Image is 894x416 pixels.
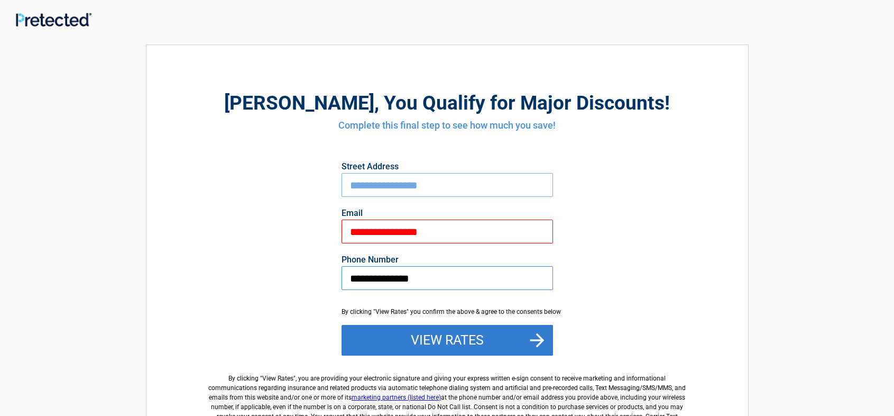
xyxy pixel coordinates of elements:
span: View Rates [262,375,293,382]
div: By clicking "View Rates" you confirm the above & agree to the consents below [342,307,553,316]
a: marketing partners (listed here) [352,394,441,401]
h4: Complete this final step to see how much you save! [205,119,690,132]
span: [PERSON_NAME] [224,92,374,114]
button: View Rates [342,325,553,356]
label: Street Address [342,162,553,171]
h2: , You Qualify for Major Discounts! [205,90,690,116]
label: Email [342,209,553,218]
label: Phone Number [342,256,553,264]
img: Main Logo [16,13,91,26]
